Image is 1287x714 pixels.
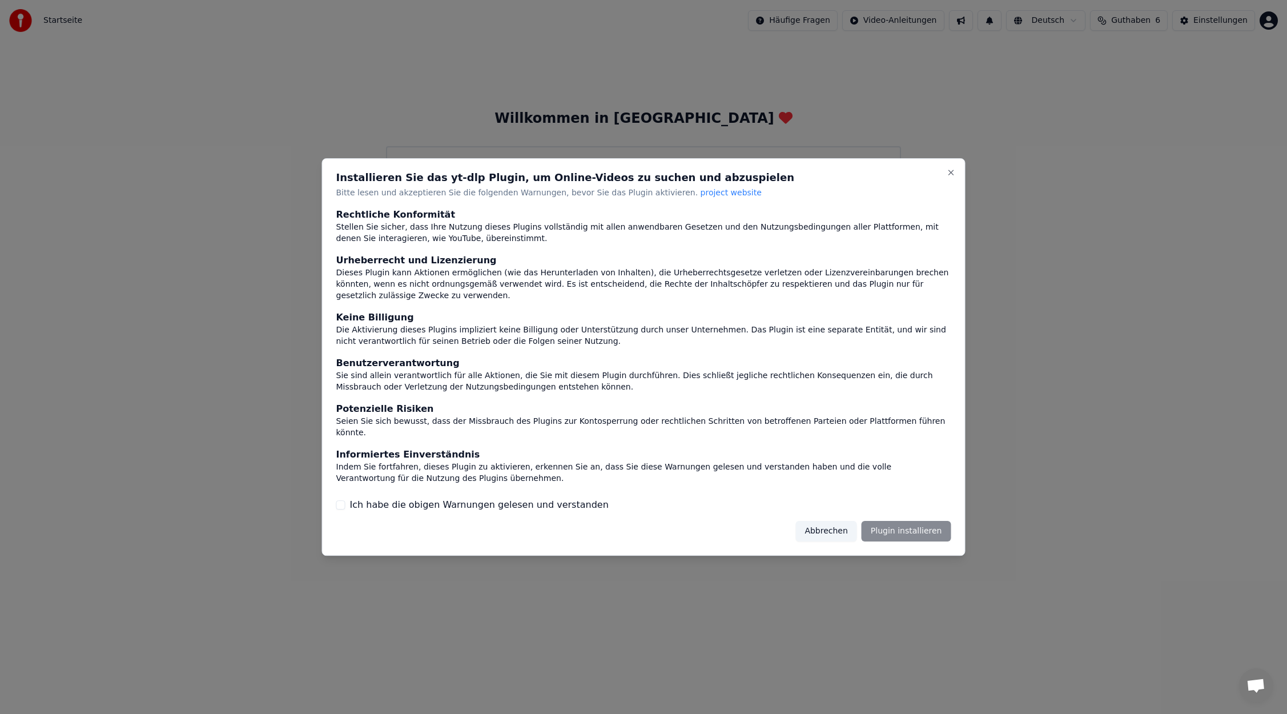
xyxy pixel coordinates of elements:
[336,416,951,439] div: Seien Sie sich bewusst, dass der Missbrauch des Plugins zur Kontosperrung oder rechtlichen Schrit...
[336,370,951,393] div: Sie sind allein verantwortlich für alle Aktionen, die Sie mit diesem Plugin durchführen. Dies sch...
[336,267,951,302] div: Dieses Plugin kann Aktionen ermöglichen (wie das Herunterladen von Inhalten), die Urheberrechtsge...
[336,462,951,484] div: Indem Sie fortfahren, dieses Plugin zu aktivieren, erkennen Sie an, dass Sie diese Warnungen gele...
[350,498,609,512] label: Ich habe die obigen Warnungen gelesen und verstanden
[336,311,951,324] div: Keine Billigung
[336,402,951,416] div: Potenzielle Risiken
[336,356,951,370] div: Benutzerverantwortung
[336,324,951,347] div: Die Aktivierung dieses Plugins impliziert keine Billigung oder Unterstützung durch unser Unterneh...
[336,448,951,462] div: Informiertes Einverständnis
[795,521,856,541] button: Abbrechen
[336,222,951,244] div: Stellen Sie sicher, dass Ihre Nutzung dieses Plugins vollständig mit allen anwendbaren Gesetzen u...
[701,188,762,197] span: project website
[336,187,951,199] p: Bitte lesen und akzeptieren Sie die folgenden Warnungen, bevor Sie das Plugin aktivieren.
[336,208,951,222] div: Rechtliche Konformität
[336,173,951,183] h2: Installieren Sie das yt-dlp Plugin, um Online-Videos zu suchen und abzuspielen
[336,254,951,267] div: Urheberrecht und Lizenzierung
